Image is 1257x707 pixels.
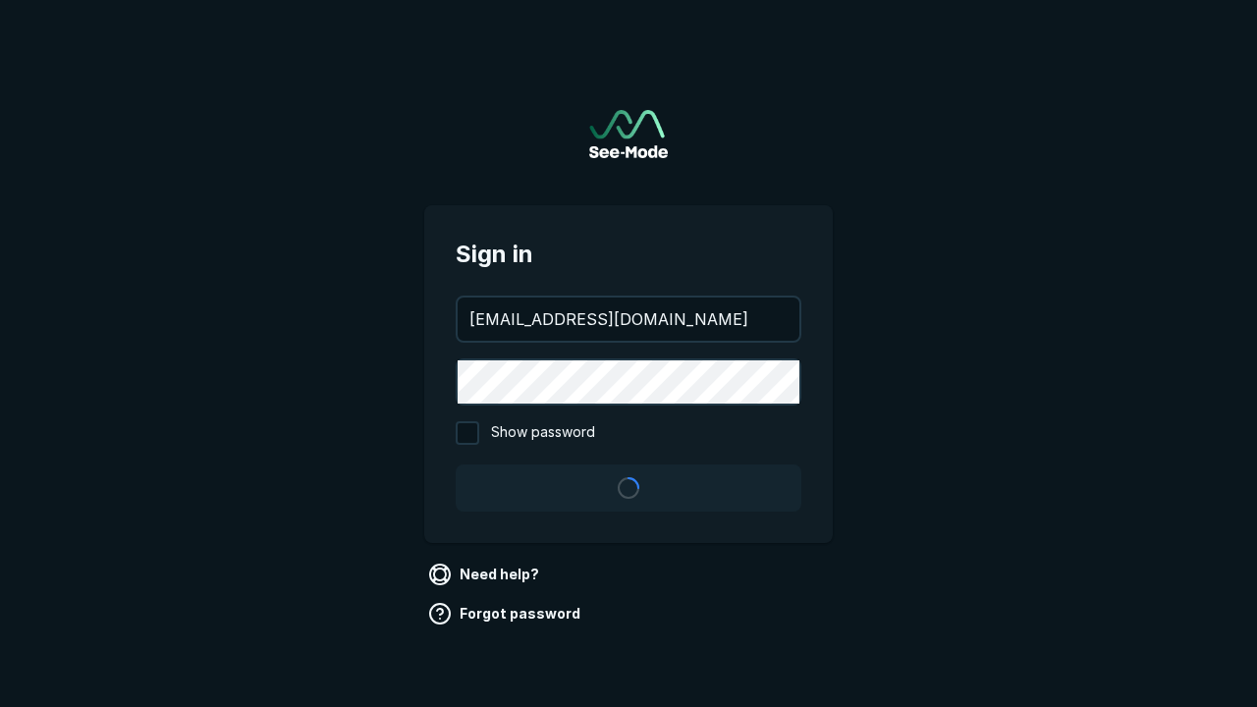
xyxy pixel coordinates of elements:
a: Need help? [424,559,547,590]
a: Forgot password [424,598,588,629]
input: your@email.com [458,298,799,341]
a: Go to sign in [589,110,668,158]
span: Sign in [456,237,801,272]
span: Show password [491,421,595,445]
img: See-Mode Logo [589,110,668,158]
